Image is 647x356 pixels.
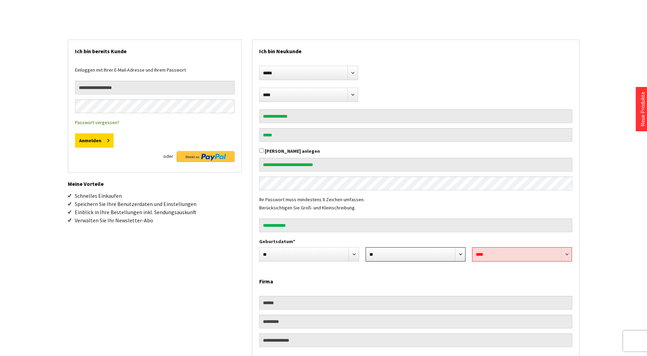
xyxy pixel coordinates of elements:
[75,133,114,148] button: Anmelden
[639,92,646,127] a: Neue Produkte
[265,148,320,154] label: [PERSON_NAME] anlegen
[259,237,572,246] label: Geburtsdatum*
[163,151,173,161] span: oder
[75,40,235,59] h2: Ich bin bereits Kunde
[75,119,119,125] a: Passwort vergessen?
[75,200,242,208] li: Speichern Sie Ihre Benutzerdaten und Einstellungen
[75,216,242,224] li: Verwalten Sie Ihr Newsletter-Abo
[177,151,235,162] img: Direkt zu PayPal Button
[75,208,242,216] li: Einblick in Ihre Bestellungen inkl. Sendungsauskunft
[259,270,572,289] h2: Firma
[68,173,242,188] h2: Meine Vorteile
[259,40,572,59] h2: Ich bin Neukunde
[75,66,235,81] div: Einloggen mit Ihrer E-Mail-Adresse und Ihrem Passwort
[75,192,242,200] li: Schnelles Einkaufen
[259,195,572,219] div: Ihr Passwort muss mindestens 8 Zeichen umfassen. Berücksichtigen Sie Groß- und Kleinschreibung.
